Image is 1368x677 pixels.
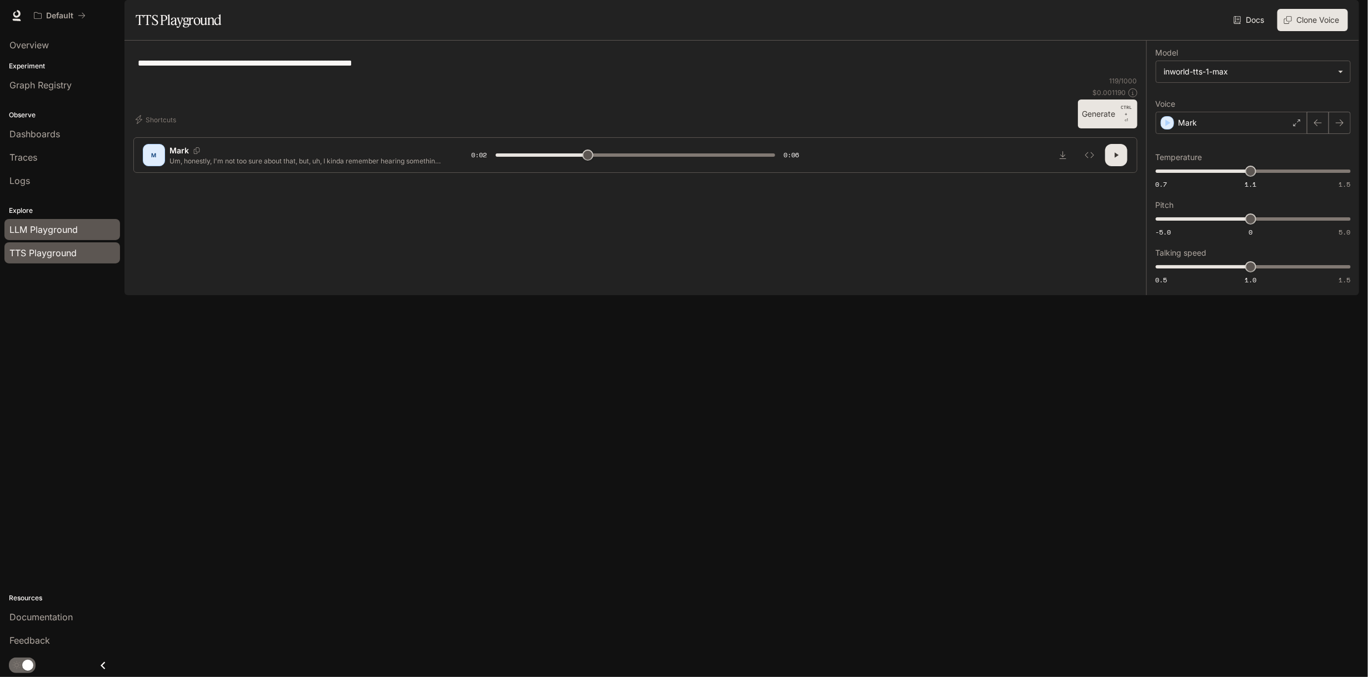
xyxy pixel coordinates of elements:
p: Voice [1156,100,1176,108]
span: 1.5 [1339,180,1351,189]
p: 119 / 1000 [1110,76,1137,86]
p: Temperature [1156,153,1202,161]
a: Docs [1231,9,1269,31]
p: Mark [1179,117,1197,128]
span: 1.5 [1339,275,1351,285]
div: inworld-tts-1-max [1164,66,1332,77]
div: inworld-tts-1-max [1156,61,1350,82]
p: Model [1156,49,1179,57]
button: All workspaces [29,4,91,27]
button: Download audio [1052,144,1074,166]
span: 0.7 [1156,180,1167,189]
button: Inspect [1079,144,1101,166]
button: GenerateCTRL +⏎ [1078,99,1137,128]
p: Default [46,11,73,21]
p: Talking speed [1156,249,1207,257]
p: Pitch [1156,201,1174,209]
span: 0.5 [1156,275,1167,285]
button: Shortcuts [133,111,181,128]
h1: TTS Playground [136,9,222,31]
p: $ 0.001190 [1093,88,1126,97]
span: 1.0 [1245,275,1257,285]
span: -5.0 [1156,227,1171,237]
span: 1.1 [1245,180,1257,189]
button: Copy Voice ID [189,147,204,154]
p: Um, honestly, I'm not too sure about that, but, uh, I kinda remember hearing something about it o... [169,156,445,166]
span: 5.0 [1339,227,1351,237]
span: 0 [1249,227,1253,237]
span: 0:02 [471,150,487,161]
p: ⏎ [1120,104,1133,124]
button: Clone Voice [1277,9,1348,31]
span: 0:06 [784,150,800,161]
p: Mark [169,145,189,156]
div: M [145,146,163,164]
p: CTRL + [1120,104,1133,117]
